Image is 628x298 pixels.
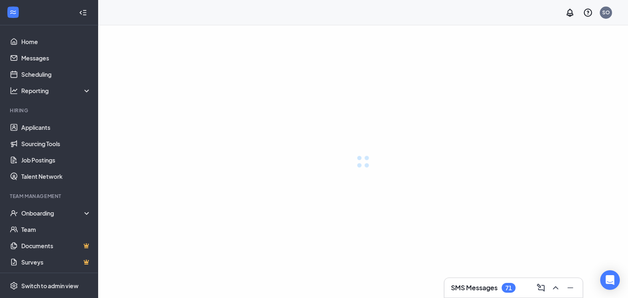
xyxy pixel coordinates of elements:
[600,270,620,290] div: Open Intercom Messenger
[21,136,91,152] a: Sourcing Tools
[10,282,18,290] svg: Settings
[10,209,18,217] svg: UserCheck
[536,283,546,293] svg: ComposeMessage
[10,193,90,200] div: Team Management
[21,282,78,290] div: Switch to admin view
[10,107,90,114] div: Hiring
[534,281,547,294] button: ComposeMessage
[548,281,561,294] button: ChevronUp
[21,87,92,95] div: Reporting
[505,285,512,291] div: 71
[565,8,575,18] svg: Notifications
[79,9,87,17] svg: Collapse
[21,152,91,168] a: Job Postings
[21,238,91,254] a: DocumentsCrown
[21,66,91,82] a: Scheduling
[551,283,561,293] svg: ChevronUp
[10,87,18,95] svg: Analysis
[21,221,91,238] a: Team
[563,281,576,294] button: Minimize
[565,283,575,293] svg: Minimize
[602,9,610,16] div: SO
[21,254,91,270] a: SurveysCrown
[21,209,92,217] div: Onboarding
[9,8,17,16] svg: WorkstreamLogo
[21,33,91,50] a: Home
[21,50,91,66] a: Messages
[21,168,91,185] a: Talent Network
[21,119,91,136] a: Applicants
[451,283,498,292] h3: SMS Messages
[583,8,593,18] svg: QuestionInfo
